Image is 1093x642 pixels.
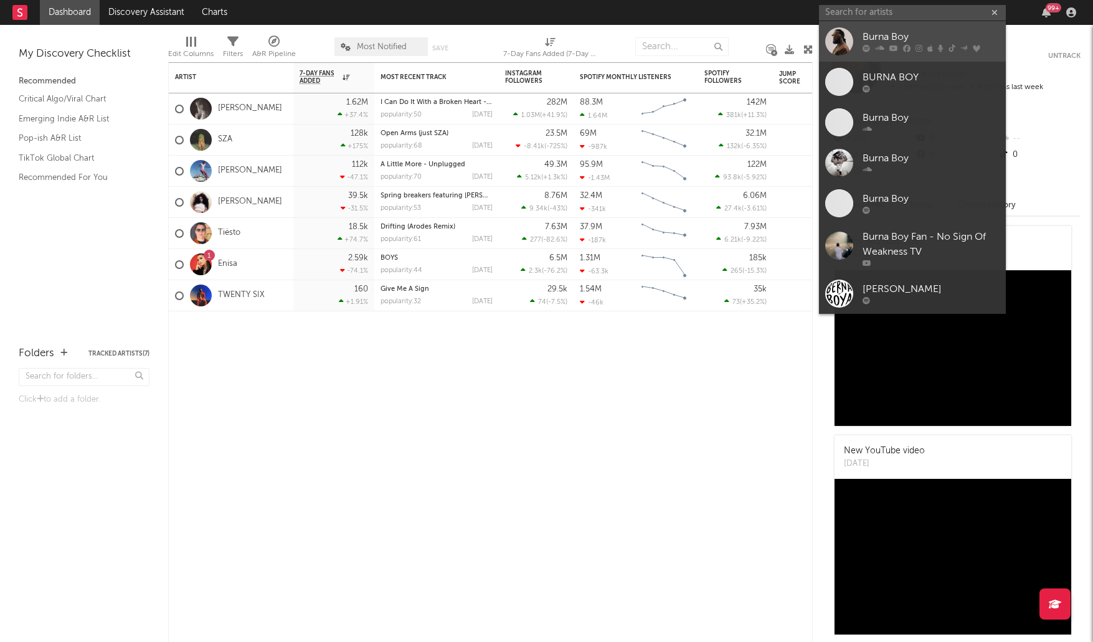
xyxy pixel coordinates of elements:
[636,156,692,187] svg: Chart title
[636,218,692,249] svg: Chart title
[218,197,282,207] a: [PERSON_NAME]
[218,228,240,238] a: Tiësto
[718,111,767,119] div: ( )
[863,192,1000,207] div: Burna Boy
[863,230,1000,260] div: Burna Boy Fan - No Sign Of Weakness TV
[88,351,149,357] button: Tracked Artists(7)
[381,192,519,199] a: Spring breakers featuring [PERSON_NAME]
[580,192,602,200] div: 32.4M
[252,47,296,62] div: A&R Pipeline
[472,111,493,118] div: [DATE]
[218,290,265,301] a: TWENTY SIX
[381,130,448,137] a: Open Arms (just SZA)
[743,237,765,243] span: -9.22 %
[381,161,465,168] a: A Little More - Unplugged
[715,173,767,181] div: ( )
[381,236,421,243] div: popularity: 61
[863,151,1000,166] div: Burna Boy
[726,112,741,119] span: 381k
[580,267,608,275] div: -63.3k
[731,268,742,275] span: 265
[530,298,567,306] div: ( )
[863,70,1000,85] div: BURNA BOY
[727,143,741,150] span: 132k
[724,237,741,243] span: 6.21k
[432,45,448,52] button: Save
[743,174,765,181] span: -5.92 %
[546,130,567,138] div: 23.5M
[549,205,565,212] span: -43 %
[863,30,1000,45] div: Burna Boy
[543,237,565,243] span: -82.6 %
[354,285,368,293] div: 160
[1048,50,1081,62] button: Untrack
[300,70,339,85] span: 7-Day Fans Added
[743,112,765,119] span: +11.3 %
[348,254,368,262] div: 2.59k
[19,171,137,184] a: Recommended For You
[580,223,602,231] div: 37.9M
[381,130,493,137] div: Open Arms (just SZA)
[218,135,232,145] a: SZA
[636,125,692,156] svg: Chart title
[580,236,606,244] div: -187k
[19,74,149,89] div: Recommended
[744,205,765,212] span: -3.61 %
[747,98,767,106] div: 142M
[357,43,407,51] span: Most Notified
[636,249,692,280] svg: Chart title
[340,173,368,181] div: -47.1 %
[819,102,1006,143] a: Burna Boy
[779,70,810,85] div: Jump Score
[724,205,742,212] span: 27.4k
[341,142,368,150] div: +175 %
[521,204,567,212] div: ( )
[338,235,368,243] div: +74.7 %
[381,192,493,199] div: Spring breakers featuring kesha
[352,161,368,169] div: 112k
[472,205,493,212] div: [DATE]
[524,143,544,150] span: -8.41k
[19,346,54,361] div: Folders
[744,223,767,231] div: 7.93M
[546,143,565,150] span: -725 %
[819,62,1006,102] a: BURNA BOY
[19,92,137,106] a: Critical Algo/Viral Chart
[819,21,1006,62] a: Burna Boy
[1042,7,1051,17] button: 99+
[522,235,567,243] div: ( )
[580,161,603,169] div: 95.9M
[529,205,547,212] span: 9.34k
[548,299,565,306] span: -7.5 %
[381,286,493,293] div: Give Me A Sign
[743,143,765,150] span: -6.35 %
[723,174,741,181] span: 93.8k
[547,98,567,106] div: 282M
[472,267,493,274] div: [DATE]
[545,223,567,231] div: 7.63M
[472,143,493,149] div: [DATE]
[580,285,602,293] div: 1.54M
[580,205,606,213] div: -341k
[381,99,564,106] a: I Can Do It With a Broken Heart - [PERSON_NAME] Remix
[754,285,767,293] div: 35k
[381,174,422,181] div: popularity: 70
[732,299,740,306] span: 73
[819,224,1006,273] a: Burna Boy Fan - No Sign Of Weakness TV
[19,131,137,145] a: Pop-ish A&R List
[346,98,368,106] div: 1.62M
[544,161,567,169] div: 49.3M
[779,226,829,241] div: 33.4
[749,254,767,262] div: 185k
[549,254,567,262] div: 6.5M
[998,131,1081,147] div: --
[742,299,765,306] span: +35.2 %
[779,164,829,179] div: 35.5
[819,5,1006,21] input: Search for artists
[503,47,597,62] div: 7-Day Fans Added (7-Day Fans Added)
[19,151,137,165] a: TikTok Global Chart
[381,161,493,168] div: A Little More - Unplugged
[580,143,607,151] div: -987k
[521,112,540,119] span: 1.03M
[580,73,673,81] div: Spotify Monthly Listeners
